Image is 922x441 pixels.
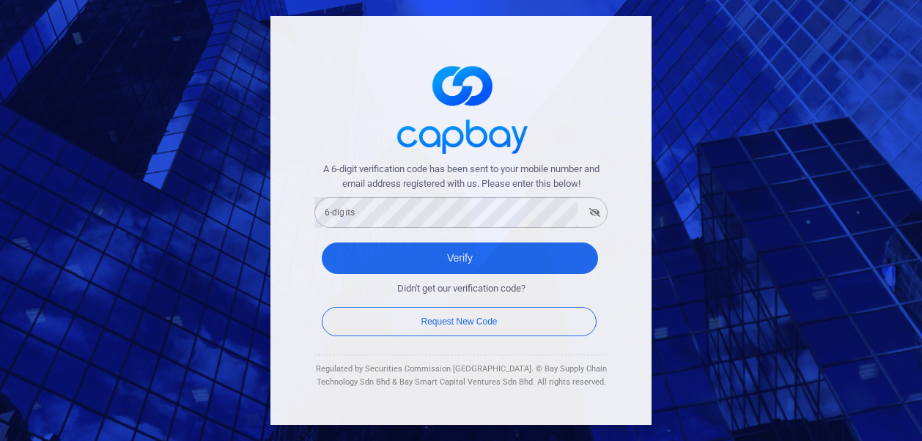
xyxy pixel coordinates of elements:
button: Verify [322,242,598,274]
div: Regulated by Securities Commission [GEOGRAPHIC_DATA]. © Bay Supply Chain Technology Sdn Bhd & Bay... [314,363,608,388]
span: A 6-digit verification code has been sent to your mobile number and email address registered with... [314,162,608,193]
img: logo [388,53,534,162]
button: Request New Code [322,307,597,336]
span: Didn't get our verification code? [397,281,525,297]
